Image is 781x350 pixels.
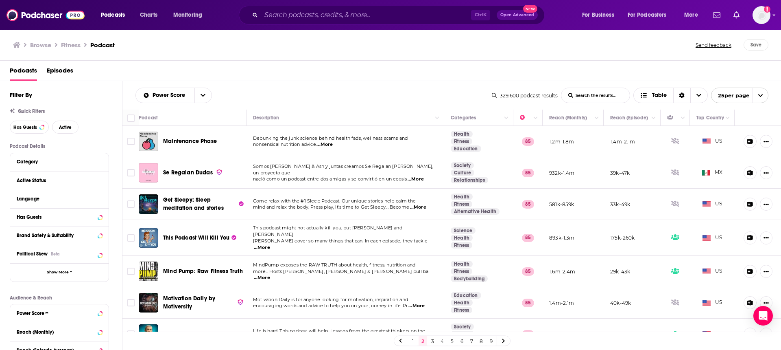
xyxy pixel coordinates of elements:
a: 1 [409,336,417,346]
span: MindPump exposes the RAW TRUTH about health, fitness, nutrition and [253,262,415,268]
a: 6 [458,336,466,346]
span: Has Guests [13,125,37,130]
h2: Choose View [633,88,708,103]
p: 1.2m-1.8m [549,138,574,145]
h3: Browse [30,41,51,49]
a: Show notifications dropdown [730,8,743,22]
a: Brand Safety & Suitability [17,230,102,240]
img: Modern Wisdom [139,324,158,344]
button: Column Actions [432,113,442,123]
div: Power Score [520,113,531,123]
img: Get Sleepy: Sleep meditation and stories [139,194,158,214]
span: Toggle select row [127,138,135,145]
button: open menu [711,88,768,103]
p: 33k-49k [610,201,630,208]
span: Show More [47,270,69,275]
div: Has Guests [667,113,678,123]
a: Health [451,235,473,241]
span: Episodes [47,64,73,81]
a: Se Regalan Dudas [139,163,158,183]
p: 85 [522,330,534,338]
span: Power Score [153,92,188,98]
p: 40k-49k [610,299,631,306]
a: Relationships [451,177,488,183]
a: Se Regalan Dudas [163,169,223,177]
span: Toggle select row [127,169,135,176]
svg: Add a profile image [764,6,770,13]
img: Maintenance Phase [139,132,158,151]
button: Save [744,39,768,51]
p: Podcast Details [10,143,109,149]
button: Show More Button [760,135,772,148]
h2: Filter By [10,91,32,99]
span: Motivation Daily by Motiversity [163,295,215,310]
img: Podchaser - Follow, Share and Rate Podcasts [7,7,85,23]
span: Table [652,92,667,98]
span: Mind Pump: Raw Fitness Truth [163,268,243,275]
span: ...More [254,275,270,281]
span: ...More [316,141,333,148]
span: Debunking the junk science behind health fads, wellness scams and [253,135,408,141]
a: Maintenance Phase [163,137,217,145]
span: Toggle select row [127,330,135,338]
a: 2 [419,336,427,346]
span: MX [702,169,723,177]
button: Column Actions [649,113,659,123]
a: Fitness [451,242,472,249]
h2: Choose List sort [135,88,212,103]
p: 85 [522,299,534,307]
p: 85 [522,169,534,177]
button: Column Actions [678,113,688,123]
button: Show More Button [760,296,772,309]
div: Has Guests [17,214,95,220]
a: Culture [451,169,474,176]
a: Health [451,261,473,267]
img: User Profile [753,6,770,24]
button: Active [52,121,79,134]
button: Column Actions [592,113,602,123]
a: Fitness [451,307,472,313]
div: Beta [51,251,60,257]
a: Fitness [451,268,472,275]
p: 67k-100k [610,331,632,338]
span: US [702,330,722,338]
button: Open AdvancedNew [497,10,538,20]
a: Science [451,227,476,234]
a: Health [451,299,473,306]
span: For Podcasters [628,9,667,21]
a: Society [451,324,474,330]
button: Reach (Monthly) [17,326,102,337]
span: US [702,299,722,307]
button: open menu [168,9,213,22]
p: 932k-1.4m [549,169,575,176]
span: Quick Filters [18,108,45,114]
span: Ctrl K [471,10,490,20]
span: ...More [408,303,425,309]
h3: Podcast [90,41,115,49]
h1: Fitness [61,41,81,49]
a: Alternative Health [451,208,500,215]
span: Life is hard. This podcast will help. Lessons from the greatest thinkers on the [253,328,425,334]
button: open menu [622,9,678,22]
span: Monitoring [173,9,202,21]
p: 85 [522,267,534,275]
button: open menu [95,9,135,22]
a: Motivation Daily by Motiversity [139,293,158,313]
a: 9 [487,336,495,346]
a: Bodybuilding [451,275,488,282]
button: Column Actions [531,113,541,123]
div: Reach (Monthly) [549,113,587,123]
a: Fitness [451,138,472,145]
button: open menu [194,88,212,103]
span: Toggle select row [127,299,135,306]
button: Power Score™ [17,308,102,318]
span: nonsensical nutrition advice [253,141,316,147]
div: Podcast [139,113,158,123]
a: Podcasts [10,64,37,81]
img: verified Badge [216,169,223,176]
span: Political Skew [17,251,48,257]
